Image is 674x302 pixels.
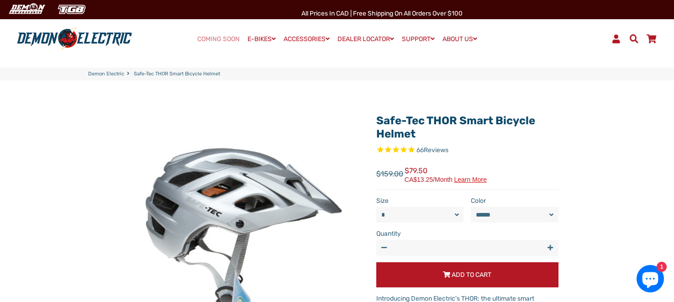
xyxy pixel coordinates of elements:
[376,169,403,180] span: $159.00
[244,32,279,46] a: E-BIKES
[376,229,558,238] label: Quantity
[14,27,135,51] img: Demon Electric logo
[542,240,558,256] button: Increase item quantity by one
[471,196,558,206] label: Color
[405,165,487,183] span: $79.50
[376,145,558,156] span: Rated 4.7 out of 5 stars 66 reviews
[5,2,48,17] img: Demon Electric
[399,32,438,46] a: SUPPORT
[452,271,491,279] span: Add to Cart
[424,146,448,154] span: Reviews
[53,2,90,17] img: TGB Canada
[376,240,392,256] button: Reduce item quantity by one
[634,265,667,295] inbox-online-store-chat: Shopify online store chat
[134,70,220,78] span: Safe-Tec THOR Smart Bicycle Helmet
[439,32,480,46] a: ABOUT US
[334,32,397,46] a: DEALER LOCATOR
[280,32,333,46] a: ACCESSORIES
[301,10,463,17] span: All Prices in CAD | Free shipping on all orders over $100
[376,196,464,206] label: Size
[376,262,558,287] button: Add to Cart
[376,114,535,140] a: Safe-Tec THOR Smart Bicycle Helmet
[376,240,558,256] input: quantity
[194,33,243,46] a: COMING SOON
[416,146,448,154] span: 66 reviews
[88,70,124,78] a: Demon Electric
